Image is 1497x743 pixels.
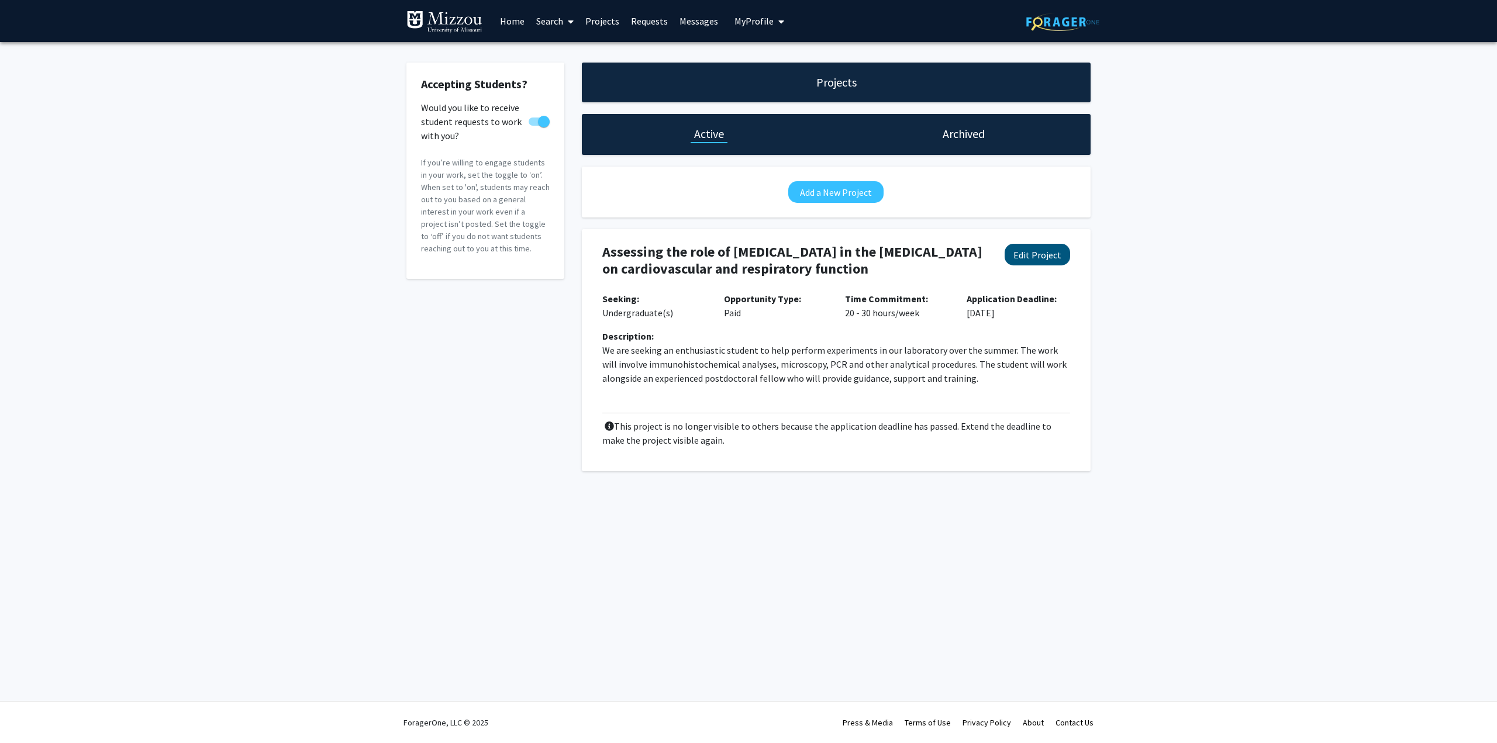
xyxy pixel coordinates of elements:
img: University of Missouri Logo [406,11,482,34]
a: Contact Us [1056,717,1094,728]
a: Projects [580,1,625,42]
img: ForagerOne Logo [1026,13,1099,31]
b: Time Commitment: [845,293,928,305]
h1: Active [694,126,724,142]
a: Privacy Policy [963,717,1011,728]
button: Edit Project [1005,244,1070,265]
h2: Accepting Students? [421,77,550,91]
a: Messages [674,1,724,42]
h1: Projects [816,74,857,91]
a: Home [494,1,530,42]
div: Description: [602,329,1070,343]
h1: Archived [943,126,985,142]
a: Terms of Use [905,717,951,728]
p: This project is no longer visible to others because the application deadline has passed. Extend t... [602,419,1070,447]
iframe: Chat [9,690,50,734]
h4: Assessing the role of [MEDICAL_DATA] in the [MEDICAL_DATA] on cardiovascular and respiratory func... [602,244,986,278]
b: Opportunity Type: [724,293,801,305]
p: We are seeking an enthusiastic student to help perform experiments in our laboratory over the sum... [602,343,1070,385]
p: If you’re willing to engage students in your work, set the toggle to ‘on’. When set to 'on', stud... [421,157,550,255]
b: Application Deadline: [967,293,1057,305]
span: My Profile [734,15,774,27]
div: ForagerOne, LLC © 2025 [403,702,488,743]
span: Would you like to receive student requests to work with you? [421,101,524,143]
a: Press & Media [843,717,893,728]
a: Search [530,1,580,42]
p: Paid [724,292,828,320]
b: Seeking: [602,293,639,305]
a: Requests [625,1,674,42]
p: Undergraduate(s) [602,292,706,320]
a: About [1023,717,1044,728]
p: 20 - 30 hours/week [845,292,949,320]
p: [DATE] [967,292,1071,320]
button: Add a New Project [788,181,884,203]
